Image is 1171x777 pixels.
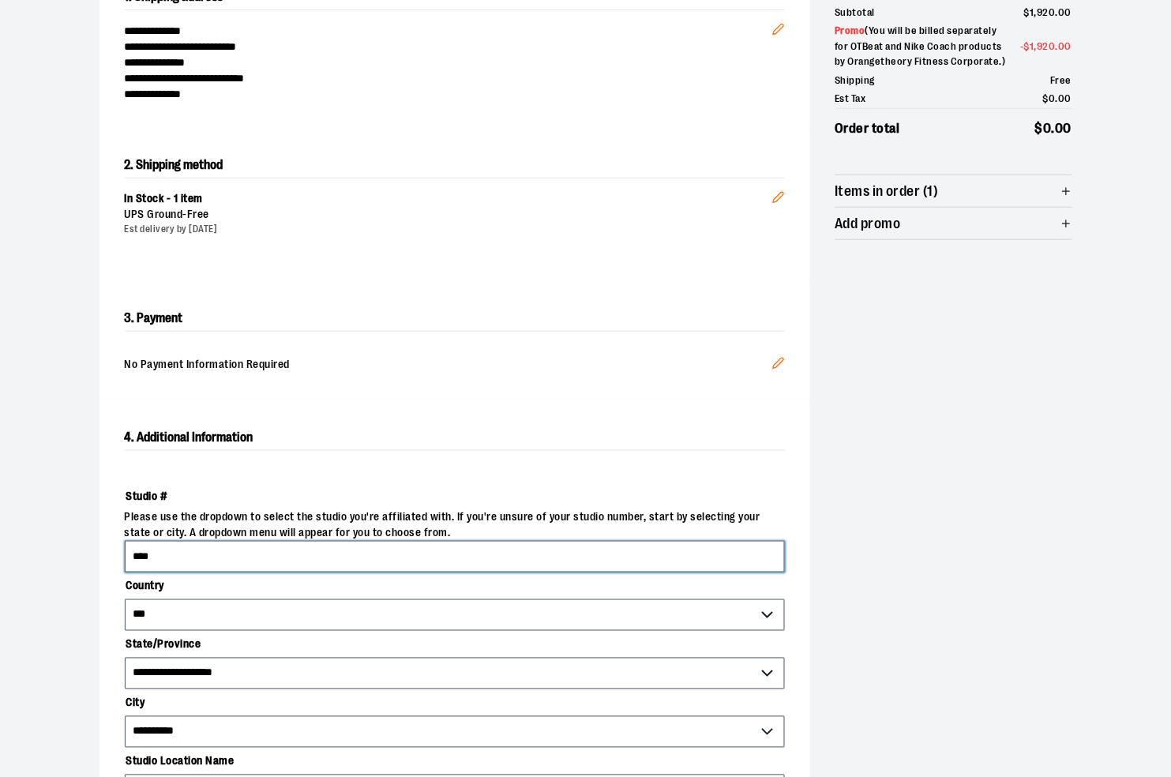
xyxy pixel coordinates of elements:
span: Subtotal [835,5,876,21]
button: Add promo [835,208,1072,239]
span: Promo [835,24,866,36]
span: $ [1024,40,1030,52]
span: - [1021,39,1072,54]
button: Items in order (1) [835,175,1072,207]
span: Shipping [835,73,876,88]
span: , [1034,6,1038,18]
span: $ [1043,92,1049,104]
span: 1 [1030,6,1035,18]
span: 00 [1056,121,1072,136]
button: Edit [760,344,798,387]
span: Order total [835,118,901,139]
span: Free [187,208,209,220]
span: Est Tax [835,91,867,107]
span: 00 [1059,6,1072,18]
button: Edit [760,166,798,221]
span: 00 [1059,92,1072,104]
span: 0 [1044,121,1053,136]
h2: 3. Payment [125,306,785,332]
span: 00 [1059,40,1072,52]
span: , [1034,40,1038,52]
span: . [1056,92,1059,104]
span: . [1056,6,1059,18]
span: $ [1024,6,1030,18]
div: Est delivery by [DATE] [125,223,772,236]
div: In Stock - 1 item [125,191,772,207]
span: 1 [1030,40,1035,52]
span: . [1052,121,1056,136]
span: 920 [1038,6,1057,18]
span: No Payment Information Required [125,357,772,374]
label: Studio # [125,482,785,509]
span: 920 [1038,40,1057,52]
span: Items in order (1) [835,184,939,199]
span: 0 [1049,92,1057,104]
label: State/Province [125,631,785,658]
span: ( You will be billed separately for OTBeat and Nike Coach products by Orangetheory Fitness Corpor... [835,24,1007,67]
div: UPS Ground - [125,207,772,223]
span: Add promo [835,216,901,231]
label: City [125,689,785,716]
span: Please use the dropdown to select the studio you're affiliated with. If you're unsure of your stu... [125,509,785,541]
label: Country [125,572,785,599]
span: . [1056,40,1059,52]
h2: 4. Additional Information [125,425,785,451]
h2: 2. Shipping method [125,152,785,178]
label: Studio Location Name [125,748,785,775]
span: Free [1051,74,1072,86]
span: $ [1035,121,1044,136]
